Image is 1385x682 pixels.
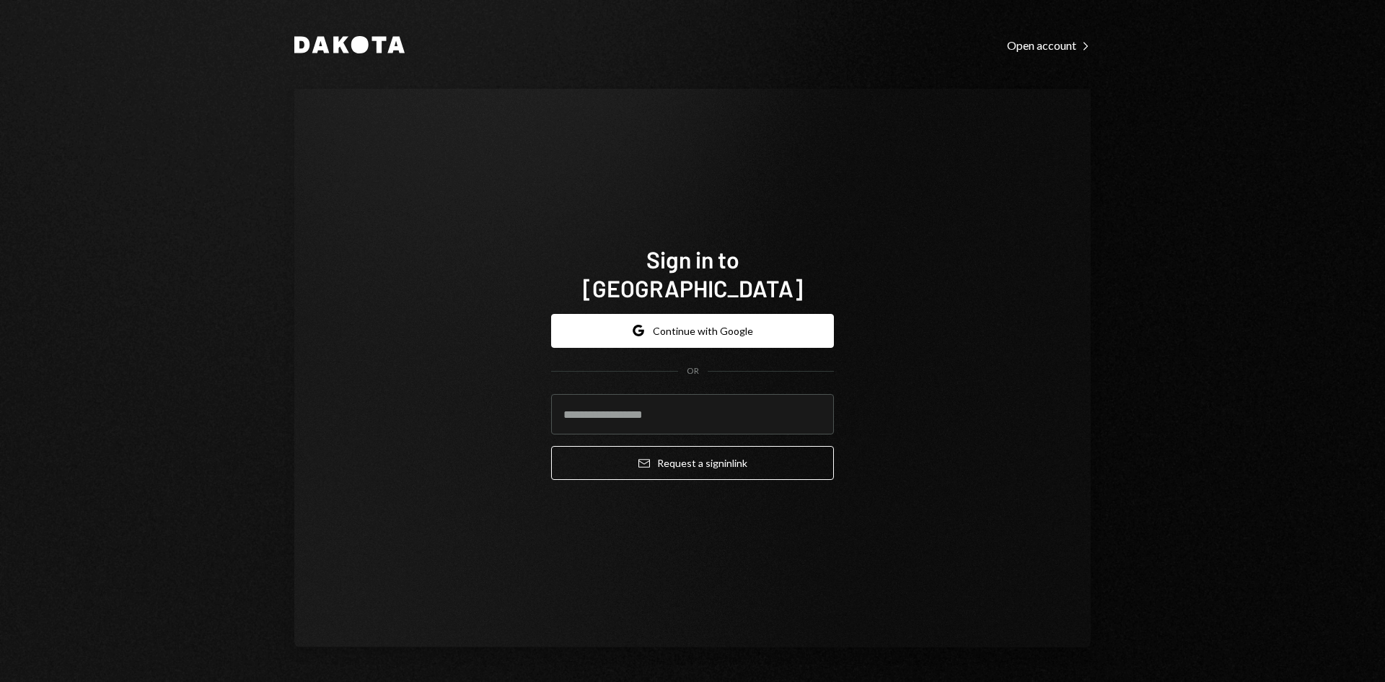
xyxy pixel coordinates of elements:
a: Open account [1007,37,1091,53]
div: Open account [1007,38,1091,53]
button: Request a signinlink [551,446,834,480]
button: Continue with Google [551,314,834,348]
div: OR [687,365,699,377]
h1: Sign in to [GEOGRAPHIC_DATA] [551,245,834,302]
